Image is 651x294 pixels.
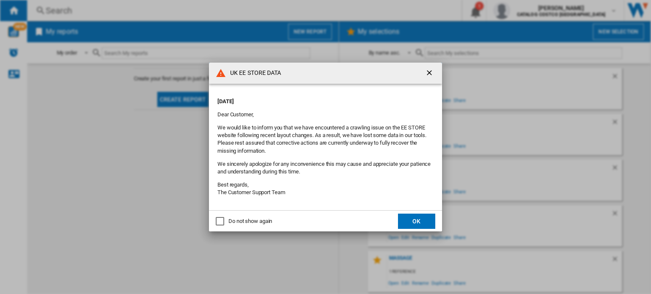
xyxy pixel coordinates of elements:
p: Best regards, The Customer Support Team [217,181,434,196]
p: We sincerely apologize for any inconvenience this may cause and appreciate your patience and unde... [217,160,434,176]
ng-md-icon: getI18NText('BUTTONS.CLOSE_DIALOG') [425,69,435,79]
h4: UK EE STORE DATA [226,69,281,77]
p: Dear Customer, [217,111,434,118]
md-checkbox: Do not show again [216,217,272,225]
p: We would like to inform you that we have encountered a crawling issue on the EE STORE website fol... [217,124,434,155]
button: OK [398,214,435,229]
button: getI18NText('BUTTONS.CLOSE_DIALOG') [422,65,439,82]
div: Do not show again [228,217,272,225]
strong: [DATE] [217,98,234,104]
